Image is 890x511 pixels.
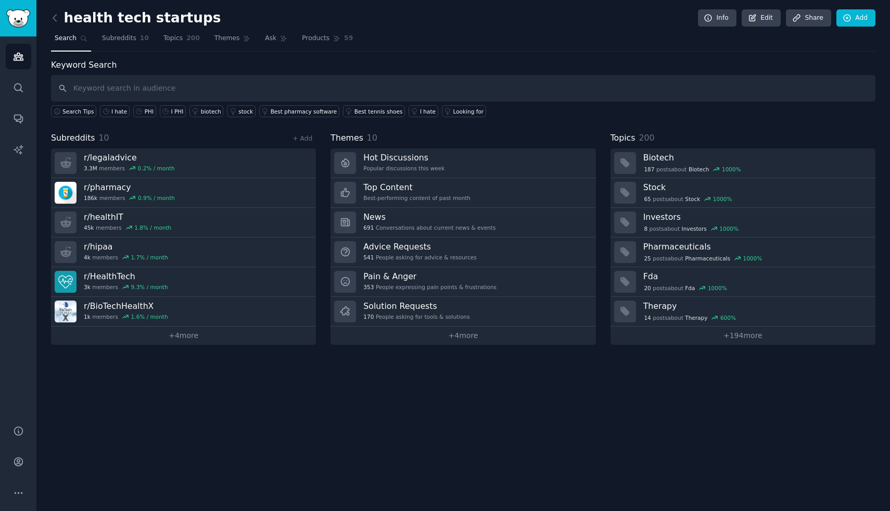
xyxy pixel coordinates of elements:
span: 10 [99,133,109,143]
div: post s about [643,313,737,322]
div: Conversations about current news & events [363,224,495,231]
span: 10 [367,133,377,143]
h2: health tech startups [51,10,221,27]
div: PHI [145,108,154,115]
a: Solution Requests170People asking for tools & solutions [330,297,595,327]
span: 10 [140,34,149,43]
div: members [84,165,175,172]
span: Topics [163,34,183,43]
img: HealthTech [55,271,77,293]
span: 1k [84,313,91,320]
a: Fda20postsaboutFda1000% [611,267,875,297]
h3: Hot Discussions [363,152,444,163]
div: members [84,313,168,320]
a: Best tennis shoes [343,105,405,117]
div: 0.2 % / month [138,165,175,172]
a: PHI [133,105,156,117]
span: Products [302,34,329,43]
div: Best pharmacy software [271,108,337,115]
span: 200 [186,34,200,43]
a: Pharmaceuticals25postsaboutPharmaceuticals1000% [611,238,875,267]
span: Subreddits [51,132,95,145]
h3: News [363,211,495,222]
span: 45k [84,224,94,231]
div: members [84,254,168,261]
a: Subreddits10 [98,30,152,52]
div: post s about [643,254,763,263]
div: Looking for [453,108,484,115]
a: r/hipaa4kmembers1.7% / month [51,238,316,267]
a: Search [51,30,91,52]
div: members [84,283,168,291]
span: 14 [644,314,651,321]
a: Topics200 [160,30,204,52]
span: 65 [644,195,651,203]
span: Investors [682,225,707,232]
a: Biotech187postsaboutBiotech1000% [611,148,875,178]
span: Topics [611,132,635,145]
h3: r/ BioTechHealthX [84,301,168,311]
a: Edit [742,9,781,27]
span: Biotech [689,166,709,173]
a: Themes [211,30,255,52]
a: Ask [261,30,291,52]
a: I hate [100,105,130,117]
div: I PHI [171,108,184,115]
span: Themes [214,34,240,43]
h3: Pharmaceuticals [643,241,868,252]
span: Stock [685,195,700,203]
div: I hate [420,108,436,115]
h3: Solution Requests [363,301,469,311]
div: stock [238,108,253,115]
span: Search Tips [62,108,94,115]
div: post s about [643,194,733,204]
a: r/BioTechHealthX1kmembers1.6% / month [51,297,316,327]
a: Top ContentBest-performing content of past month [330,178,595,208]
span: Search [55,34,77,43]
a: + Add [293,135,312,142]
span: Therapy [685,314,707,321]
a: Investors8postsaboutInvestors1000% [611,208,875,238]
h3: Advice Requests [363,241,476,252]
span: Fda [685,284,695,292]
img: GummySearch logo [6,9,30,28]
div: 1000 % [722,166,741,173]
div: Popular discussions this week [363,165,444,172]
span: 4k [84,254,91,261]
div: 1000 % [743,255,762,262]
a: +4more [51,327,316,345]
h3: Therapy [643,301,868,311]
button: Search Tips [51,105,96,117]
label: Keyword Search [51,60,117,70]
a: +4more [330,327,595,345]
span: 691 [363,224,374,231]
span: 20 [644,284,651,292]
span: Pharmaceuticals [685,255,730,262]
span: Themes [330,132,363,145]
div: post s about [643,283,728,293]
div: People expressing pain points & frustrations [363,283,497,291]
input: Keyword search in audience [51,75,875,102]
div: I hate [111,108,127,115]
span: Ask [265,34,276,43]
span: 353 [363,283,374,291]
a: biotech [189,105,224,117]
h3: r/ healthIT [84,211,171,222]
a: Add [836,9,875,27]
div: members [84,224,171,231]
div: 0.9 % / month [138,194,175,202]
span: Subreddits [102,34,136,43]
h3: Biotech [643,152,868,163]
h3: r/ HealthTech [84,271,168,282]
a: +194more [611,327,875,345]
a: Advice Requests541People asking for advice & resources [330,238,595,267]
span: 3k [84,283,91,291]
h3: r/ hipaa [84,241,168,252]
a: News691Conversations about current news & events [330,208,595,238]
img: pharmacy [55,182,77,204]
span: 186k [84,194,97,202]
h3: r/ legaladvice [84,152,175,163]
div: Best tennis shoes [354,108,403,115]
h3: Investors [643,211,868,222]
h3: Pain & Anger [363,271,497,282]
